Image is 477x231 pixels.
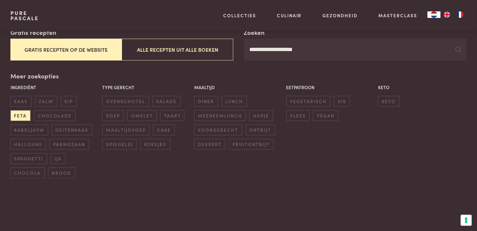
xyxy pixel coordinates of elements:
span: chocola [10,168,45,178]
ul: Language list [441,11,467,18]
span: spiegelei [102,139,137,150]
a: Masterclass [378,12,417,19]
span: ovenschotel [102,96,149,107]
span: soep [102,110,124,121]
span: cake [153,125,174,135]
span: vis [334,96,350,107]
a: NL [428,11,441,18]
span: dessert [194,139,225,150]
label: Gratis recepten [10,28,56,37]
span: spaghetti [10,153,47,164]
button: Gratis recepten op de website [10,39,122,61]
button: Alle recepten uit alle boeken [122,39,233,61]
span: kip [61,96,77,107]
span: maaltijdsoep [102,125,149,135]
span: feta [10,110,31,121]
span: chocolade [34,110,75,121]
p: Eetpatroon [286,84,375,91]
span: vegan [313,110,338,121]
a: Collecties [223,12,256,19]
p: Maaltijd [194,84,283,91]
span: ijs [51,153,65,164]
p: Keto [378,84,467,91]
a: FR [454,11,467,18]
div: Language [428,11,441,18]
span: keto [378,96,400,107]
span: koekjes [140,139,170,150]
span: omelet [127,110,157,121]
span: meeneemlunch [194,110,246,121]
span: diner [194,96,218,107]
span: vlees [286,110,310,121]
button: Uw voorkeuren voor toestemming voor trackingtechnologieën [461,215,472,226]
a: Gezondheid [323,12,358,19]
span: brood [48,168,75,178]
span: vegetarisch [286,96,331,107]
span: halloumi [10,139,46,150]
a: PurePascale [10,10,39,21]
label: Zoeken [244,28,265,37]
span: lunch [222,96,247,107]
span: kabeljauw [10,125,48,135]
span: hapje [250,110,273,121]
span: voorgerecht [194,125,242,135]
span: ontbijt [246,125,275,135]
p: Ingrediënt [10,84,99,91]
span: zalm [35,96,57,107]
span: parmezaan [49,139,89,150]
a: EN [441,11,454,18]
p: Type gerecht [102,84,191,91]
a: Culinair [277,12,302,19]
aside: Language selected: Nederlands [428,11,467,18]
span: geitenkaas [52,125,92,135]
span: fruitontbijt [229,139,274,150]
span: taart [160,110,184,121]
span: kaas [10,96,32,107]
span: salade [152,96,180,107]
